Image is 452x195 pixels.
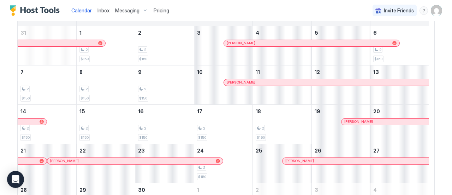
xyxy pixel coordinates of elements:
[79,187,86,193] span: 29
[312,65,370,79] a: September 12, 2025
[198,135,206,140] span: $150
[76,26,135,65] td: September 1, 2025
[311,65,370,104] td: September 12, 2025
[20,30,26,36] span: 31
[315,30,318,36] span: 5
[227,41,255,45] span: [PERSON_NAME]
[20,148,26,154] span: 21
[227,80,426,85] div: [PERSON_NAME]
[227,41,397,45] div: [PERSON_NAME]
[76,104,135,144] td: September 15, 2025
[285,159,426,163] div: [PERSON_NAME]
[79,30,82,36] span: 1
[370,26,429,39] a: September 6, 2025
[135,144,194,157] a: September 23, 2025
[79,69,83,75] span: 8
[71,7,92,13] span: Calendar
[194,104,252,144] td: September 17, 2025
[18,26,76,65] td: August 31, 2025
[81,135,89,140] span: $150
[79,148,86,154] span: 22
[139,96,147,101] span: $150
[7,171,24,188] div: Open Intercom Messenger
[256,69,260,75] span: 11
[26,87,29,91] span: 2
[315,187,318,193] span: 3
[373,108,380,114] span: 20
[138,108,144,114] span: 16
[253,26,311,65] td: September 4, 2025
[315,108,320,114] span: 19
[18,65,76,104] td: September 7, 2025
[138,148,145,154] span: 23
[370,26,429,65] td: September 6, 2025
[344,119,373,124] span: [PERSON_NAME]
[379,47,381,52] span: 2
[373,187,377,193] span: 4
[85,47,88,52] span: 2
[420,6,428,15] div: menu
[373,30,377,36] span: 6
[135,65,194,104] td: September 9, 2025
[203,126,205,131] span: 2
[253,144,311,183] td: September 25, 2025
[370,144,429,157] a: September 27, 2025
[312,26,370,39] a: September 5, 2025
[135,26,194,65] td: September 2, 2025
[138,30,141,36] span: 2
[312,144,370,157] a: September 26, 2025
[253,26,311,39] a: September 4, 2025
[194,26,252,65] td: September 3, 2025
[77,105,135,118] a: September 15, 2025
[20,69,24,75] span: 7
[22,96,30,101] span: $150
[77,144,135,157] a: September 22, 2025
[370,65,429,104] td: September 13, 2025
[20,108,26,114] span: 14
[256,187,259,193] span: 2
[10,5,63,16] a: Host Tools Logo
[194,65,252,104] td: September 10, 2025
[135,26,194,39] a: September 2, 2025
[18,144,76,183] td: September 21, 2025
[139,57,147,61] span: $150
[154,7,169,14] span: Pricing
[135,104,194,144] td: September 16, 2025
[373,69,379,75] span: 13
[253,104,311,144] td: September 18, 2025
[253,144,311,157] a: September 25, 2025
[194,105,252,118] a: September 17, 2025
[81,96,89,101] span: $150
[18,26,76,39] a: August 31, 2025
[20,187,27,193] span: 28
[135,105,194,118] a: September 16, 2025
[257,135,265,140] span: $160
[197,30,201,36] span: 3
[370,104,429,144] td: September 20, 2025
[18,65,76,79] a: September 7, 2025
[135,144,194,183] td: September 23, 2025
[256,108,261,114] span: 18
[85,126,88,131] span: 2
[138,187,145,193] span: 30
[144,126,146,131] span: 2
[135,65,194,79] a: September 9, 2025
[227,80,255,85] span: [PERSON_NAME]
[384,7,414,14] span: Invite Friends
[262,126,264,131] span: 2
[81,57,89,61] span: $150
[77,26,135,39] a: September 1, 2025
[26,126,29,131] span: 2
[311,144,370,183] td: September 26, 2025
[18,104,76,144] td: September 14, 2025
[431,5,442,16] div: User profile
[79,108,85,114] span: 15
[144,87,146,91] span: 2
[197,187,199,193] span: 1
[256,30,259,36] span: 4
[253,65,311,79] a: September 11, 2025
[285,159,314,163] span: [PERSON_NAME]
[71,7,92,14] a: Calendar
[18,105,76,118] a: September 14, 2025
